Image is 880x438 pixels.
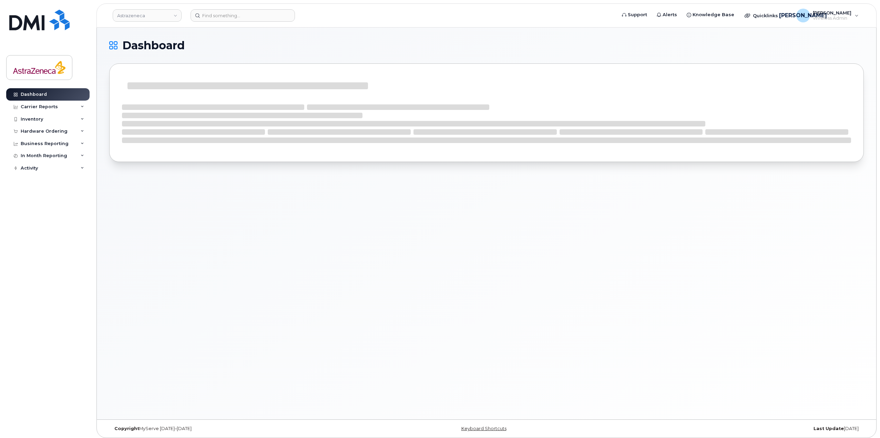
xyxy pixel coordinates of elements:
[109,426,361,431] div: MyServe [DATE]–[DATE]
[612,426,864,431] div: [DATE]
[122,40,185,51] span: Dashboard
[114,426,139,431] strong: Copyright
[461,426,506,431] a: Keyboard Shortcuts
[814,426,844,431] strong: Last Update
